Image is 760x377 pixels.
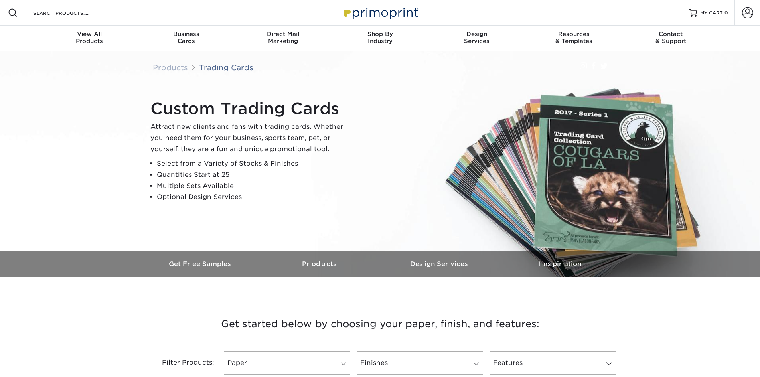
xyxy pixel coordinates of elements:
a: BusinessCards [138,26,235,51]
span: Business [138,30,235,38]
a: Products [261,251,380,277]
span: Design [428,30,525,38]
a: DesignServices [428,26,525,51]
h3: Get Free Samples [141,260,261,268]
a: Contact& Support [622,26,719,51]
a: Shop ByIndustry [332,26,428,51]
div: Services [428,30,525,45]
p: Attract new clients and fans with trading cards. Whether you need them for your business, sports ... [150,121,350,155]
a: Get Free Samples [141,251,261,277]
div: Industry [332,30,428,45]
span: MY CART [700,10,723,16]
div: Marketing [235,30,332,45]
h3: Products [261,260,380,268]
span: View All [41,30,138,38]
h3: Inspiration [500,260,620,268]
a: Inspiration [500,251,620,277]
span: Shop By [332,30,428,38]
h3: Get started below by choosing your paper, finish, and features: [147,306,614,342]
li: Select from a Variety of Stocks & Finishes [157,158,350,169]
a: Design Services [380,251,500,277]
a: Finishes [357,351,483,375]
li: Optional Design Services [157,191,350,203]
input: SEARCH PRODUCTS..... [32,8,110,18]
span: 0 [724,10,728,16]
span: Contact [622,30,719,38]
h1: Custom Trading Cards [150,99,350,118]
a: Features [490,351,616,375]
li: Multiple Sets Available [157,180,350,191]
img: Primoprint [340,4,420,21]
a: Paper [224,351,350,375]
a: Direct MailMarketing [235,26,332,51]
a: Resources& Templates [525,26,622,51]
span: Resources [525,30,622,38]
h3: Design Services [380,260,500,268]
div: & Templates [525,30,622,45]
li: Quantities Start at 25 [157,169,350,180]
a: Trading Cards [199,63,253,72]
div: Cards [138,30,235,45]
div: & Support [622,30,719,45]
div: Products [41,30,138,45]
div: Filter Products: [141,351,221,375]
a: View AllProducts [41,26,138,51]
span: Direct Mail [235,30,332,38]
a: Products [153,63,188,72]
